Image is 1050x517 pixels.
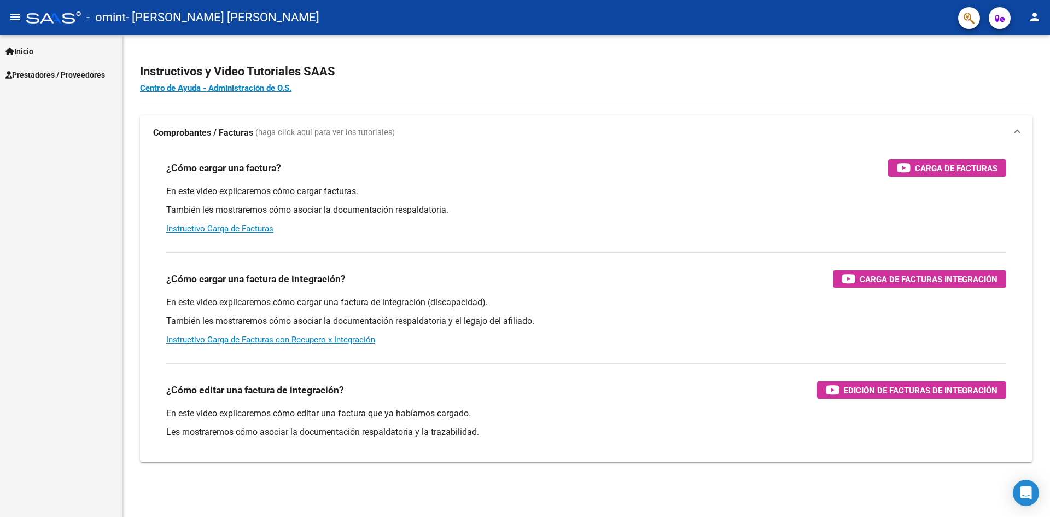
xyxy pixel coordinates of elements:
[844,384,997,397] span: Edición de Facturas de integración
[140,83,291,93] a: Centro de Ayuda - Administración de O.S.
[888,159,1006,177] button: Carga de Facturas
[833,270,1006,288] button: Carga de Facturas Integración
[860,272,997,286] span: Carga de Facturas Integración
[255,127,395,139] span: (haga click aquí para ver los tutoriales)
[140,61,1032,82] h2: Instructivos y Video Tutoriales SAAS
[166,224,273,234] a: Instructivo Carga de Facturas
[126,5,319,30] span: - [PERSON_NAME] [PERSON_NAME]
[1028,10,1041,24] mat-icon: person
[166,160,281,176] h3: ¿Cómo cargar una factura?
[166,271,346,287] h3: ¿Cómo cargar una factura de integración?
[140,150,1032,462] div: Comprobantes / Facturas (haga click aquí para ver los tutoriales)
[166,204,1006,216] p: También les mostraremos cómo asociar la documentación respaldatoria.
[166,185,1006,197] p: En este video explicaremos cómo cargar facturas.
[166,426,1006,438] p: Les mostraremos cómo asociar la documentación respaldatoria y la trazabilidad.
[153,127,253,139] strong: Comprobantes / Facturas
[1013,480,1039,506] div: Open Intercom Messenger
[166,297,1006,309] p: En este video explicaremos cómo cargar una factura de integración (discapacidad).
[915,161,997,175] span: Carga de Facturas
[166,315,1006,327] p: También les mostraremos cómo asociar la documentación respaldatoria y el legajo del afiliado.
[166,408,1006,420] p: En este video explicaremos cómo editar una factura que ya habíamos cargado.
[817,381,1006,399] button: Edición de Facturas de integración
[166,382,344,398] h3: ¿Cómo editar una factura de integración?
[5,45,33,57] span: Inicio
[166,335,375,345] a: Instructivo Carga de Facturas con Recupero x Integración
[5,69,105,81] span: Prestadores / Proveedores
[86,5,126,30] span: - omint
[9,10,22,24] mat-icon: menu
[140,115,1032,150] mat-expansion-panel-header: Comprobantes / Facturas (haga click aquí para ver los tutoriales)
